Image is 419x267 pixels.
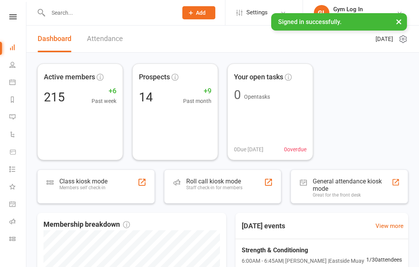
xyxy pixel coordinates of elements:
a: Attendance [87,26,123,52]
div: General attendance kiosk mode [313,178,391,192]
span: 0 Due [DATE] [234,145,263,154]
span: Signed in successfully. [278,18,341,26]
a: What's New [9,179,27,196]
span: +9 [183,86,211,97]
span: [DATE] [376,34,393,44]
div: Eastside Muay Thai [333,13,380,20]
input: Search... [46,7,172,18]
div: Gym Log In [333,6,380,13]
h3: [DATE] events [235,219,291,233]
span: Add [196,10,206,16]
a: Dashboard [9,39,27,57]
a: Roll call kiosk mode [9,214,27,231]
div: Staff check-in for members [186,185,242,190]
a: People [9,57,27,74]
button: Add [182,6,215,19]
span: +6 [92,86,116,97]
span: Prospects [139,72,170,83]
div: Members self check-in [59,185,107,190]
button: × [392,13,406,30]
a: Class kiosk mode [9,231,27,248]
a: Reports [9,92,27,109]
a: Calendar [9,74,27,92]
span: Settings [246,4,268,21]
a: General attendance kiosk mode [9,196,27,214]
div: 14 [139,91,153,103]
span: Past week [92,97,116,105]
div: Class kiosk mode [59,178,107,185]
a: Product Sales [9,144,27,161]
span: Open tasks [244,94,270,100]
div: 215 [44,91,65,103]
span: 0 overdue [284,145,306,154]
a: View more [376,221,403,231]
div: 0 [234,89,241,101]
a: Dashboard [38,26,71,52]
span: Strength & Conditioning [242,245,366,255]
span: Your open tasks [234,72,283,83]
span: Past month [183,97,211,105]
div: GL [314,5,329,21]
span: Membership breakdown [43,219,130,230]
div: Roll call kiosk mode [186,178,242,185]
span: Active members [44,72,95,83]
div: Great for the front desk [313,192,391,198]
span: 1 / 30 attendees [366,255,402,264]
